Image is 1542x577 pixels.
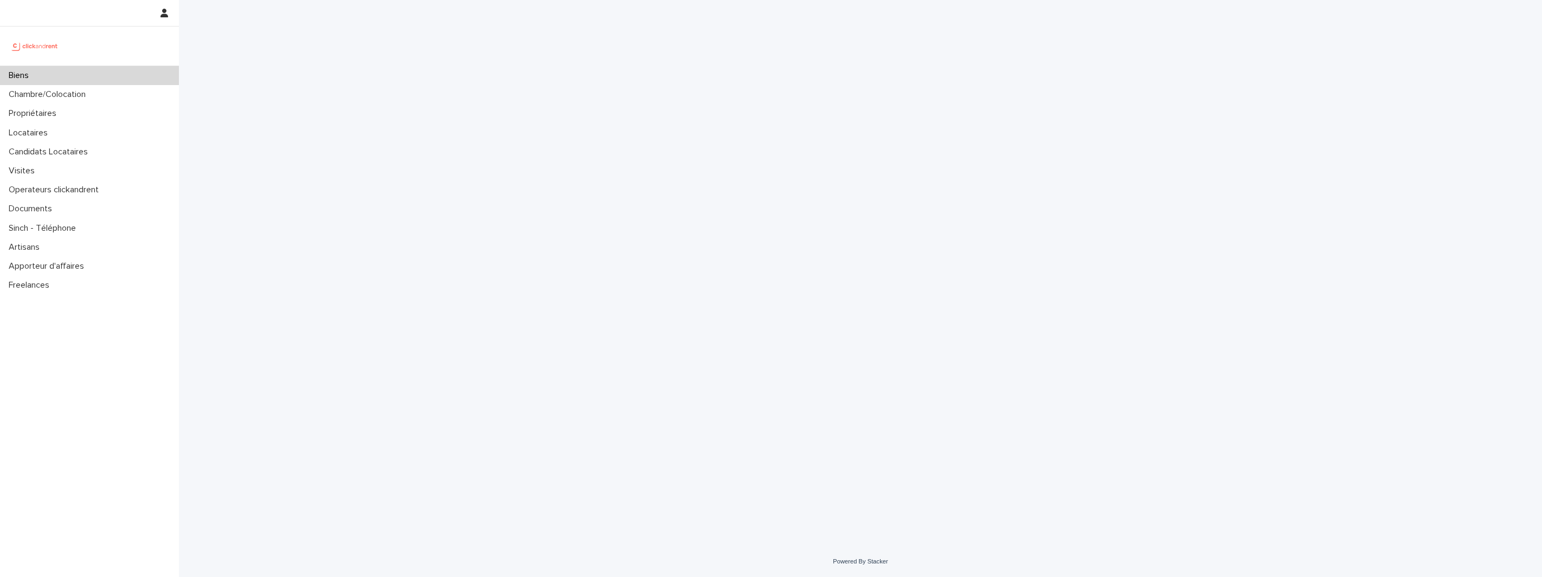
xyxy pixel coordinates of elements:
p: Sinch - Téléphone [4,223,85,234]
p: Chambre/Colocation [4,89,94,100]
img: UCB0brd3T0yccxBKYDjQ [9,35,61,57]
p: Artisans [4,242,48,252]
p: Documents [4,204,61,214]
p: Candidats Locataires [4,147,97,157]
p: Visites [4,166,43,176]
p: Freelances [4,280,58,290]
a: Powered By Stacker [833,558,888,565]
p: Biens [4,70,37,81]
p: Propriétaires [4,108,65,119]
p: Operateurs clickandrent [4,185,107,195]
p: Locataires [4,128,56,138]
p: Apporteur d'affaires [4,261,93,271]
